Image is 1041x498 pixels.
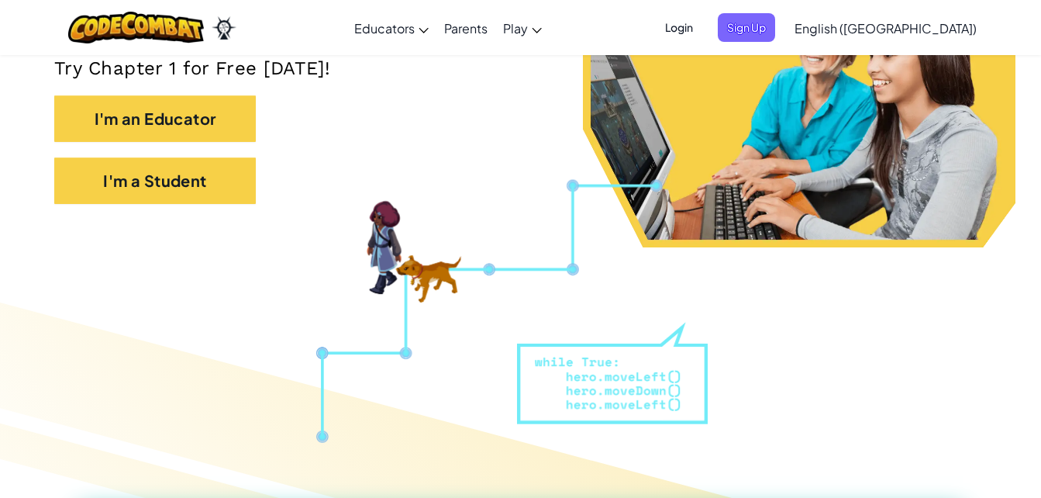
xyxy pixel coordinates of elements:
button: I'm an Educator [54,95,256,142]
button: I'm a Student [54,157,256,204]
a: Parents [436,7,495,49]
a: Play [495,7,550,49]
img: Ozaria [212,16,236,40]
span: Educators [354,20,415,36]
button: Login [656,13,702,42]
p: Try Chapter 1 for Free [DATE]! [54,57,987,80]
button: Sign Up [718,13,775,42]
img: CodeCombat logo [68,12,204,43]
a: English ([GEOGRAPHIC_DATA]) [787,7,984,49]
a: Educators [346,7,436,49]
span: Play [503,20,528,36]
span: English ([GEOGRAPHIC_DATA]) [795,20,977,36]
